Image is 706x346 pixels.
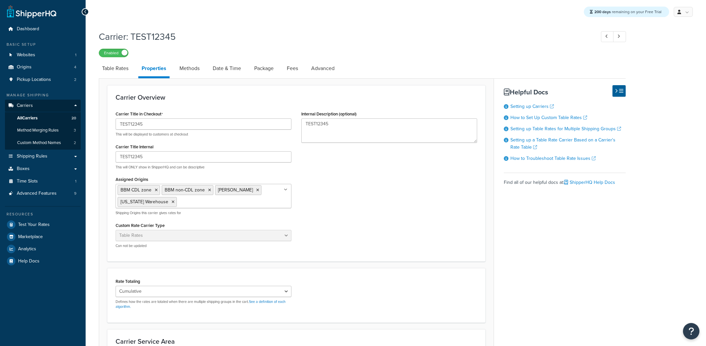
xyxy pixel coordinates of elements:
[74,64,76,70] span: 4
[5,187,81,200] a: Advanced Features9
[504,88,626,96] h3: Helpful Docs
[5,137,81,149] a: Custom Method Names2
[5,231,81,243] a: Marketplace
[5,100,81,150] li: Carriers
[17,103,33,109] span: Carriers
[5,255,81,267] a: Help Docs
[18,259,40,264] span: Help Docs
[116,132,291,137] p: This will be displayed to customers at checkout
[510,136,615,151] a: Setting up a Table Rate Carrier Based on a Carrier's Rate Table
[17,128,59,133] span: Method Merging Rules
[308,61,338,76] a: Advanced
[5,74,81,86] a: Pickup Locations2
[116,111,163,117] label: Carrier Title in Checkout
[5,100,81,112] a: Carriers
[5,92,81,98] div: Manage Shipping
[5,42,81,47] div: Basic Setup
[301,118,477,143] textarea: TEST12345
[5,49,81,61] li: Websites
[17,166,30,172] span: Boxes
[613,31,626,42] a: Next Record
[5,175,81,187] a: Time Slots1
[594,9,662,15] span: remaining on your Free Trial
[99,49,128,57] label: Enabled
[17,26,39,32] span: Dashboard
[5,124,81,136] li: Method Merging Rules
[17,140,61,146] span: Custom Method Names
[594,9,611,15] strong: 200 days
[18,246,36,252] span: Analytics
[116,210,291,215] p: Shipping Origins this carrier gives rates for
[74,140,76,146] span: 2
[18,234,43,240] span: Marketplace
[99,30,589,43] h1: Carrier: TEST12345
[165,186,205,193] span: BBM non-CDL zone
[116,94,477,101] h3: Carrier Overview
[121,186,151,193] span: BBM CDL zone
[99,61,132,76] a: Table Rates
[18,222,50,228] span: Test Your Rates
[5,49,81,61] a: Websites1
[5,219,81,231] a: Test Your Rates
[116,299,291,309] p: Defines how the rates are totaled when there are multiple shipping groups in the cart.
[116,338,477,345] h3: Carrier Service Area
[5,211,81,217] div: Resources
[510,155,596,162] a: How to Troubleshoot Table Rate Issues
[17,115,38,121] span: All Carriers
[17,52,35,58] span: Websites
[17,77,51,83] span: Pickup Locations
[218,186,253,193] span: [PERSON_NAME]
[116,165,291,170] p: This will ONLY show in ShipperHQ and can be descriptive
[5,243,81,255] a: Analytics
[5,137,81,149] li: Custom Method Names
[510,114,587,121] a: How to Set Up Custom Table Rates
[116,243,291,248] p: Can not be updated
[510,125,621,132] a: Setting up Table Rates for Multiple Shipping Groups
[5,150,81,162] a: Shipping Rules
[301,111,357,116] label: Internal Description (optional)
[138,61,170,78] a: Properties
[17,64,32,70] span: Origins
[176,61,203,76] a: Methods
[116,299,285,309] a: See a definition of each algorithm.
[74,128,76,133] span: 3
[17,179,38,184] span: Time Slots
[564,179,615,186] a: ShipperHQ Help Docs
[5,74,81,86] li: Pickup Locations
[5,23,81,35] a: Dashboard
[5,61,81,73] li: Origins
[601,31,614,42] a: Previous Record
[116,279,140,284] label: Rate Totaling
[71,115,76,121] span: 20
[121,198,168,205] span: [US_STATE] Warehouse
[74,77,76,83] span: 2
[683,323,699,339] button: Open Resource Center
[75,179,76,184] span: 1
[510,103,554,110] a: Setting up Carriers
[116,177,148,182] label: Assigned Origins
[17,191,57,196] span: Advanced Features
[284,61,301,76] a: Fees
[116,223,165,228] label: Custom Rate Carrier Type
[5,163,81,175] a: Boxes
[5,124,81,136] a: Method Merging Rules3
[5,187,81,200] li: Advanced Features
[75,52,76,58] span: 1
[74,191,76,196] span: 9
[251,61,277,76] a: Package
[612,85,626,97] button: Hide Help Docs
[5,61,81,73] a: Origins4
[5,112,81,124] a: AllCarriers20
[116,144,153,149] label: Carrier Title Internal
[209,61,244,76] a: Date & Time
[504,173,626,187] div: Find all of our helpful docs at:
[5,175,81,187] li: Time Slots
[17,154,47,159] span: Shipping Rules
